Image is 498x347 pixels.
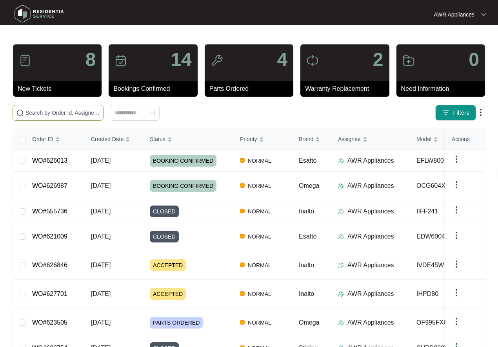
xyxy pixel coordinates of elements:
[299,290,314,297] span: Inalto
[150,259,186,271] span: ACCEPTED
[150,180,216,192] span: BOOKING CONFIRMED
[32,157,67,164] a: WO#626013
[410,200,489,222] td: IIFF241
[245,232,274,241] span: NORMAL
[91,233,111,240] span: [DATE]
[240,263,245,267] img: Vercel Logo
[306,54,319,67] img: icon
[410,222,489,251] td: EDW6004W
[347,318,394,327] p: AWR Appliances
[234,129,293,150] th: Priority
[347,261,394,270] p: AWR Appliances
[299,208,314,215] span: Inalto
[299,262,314,268] span: Inalto
[25,108,100,117] input: Search by Order Id, Assignee Name, Customer Name, Brand and Model
[347,156,394,165] p: AWR Appliances
[452,288,461,297] img: dropdown arrow
[452,180,461,189] img: dropdown arrow
[16,109,24,117] img: search-icon
[150,155,216,167] span: BOOKING CONFIRMED
[91,319,111,326] span: [DATE]
[299,157,316,164] span: Esatto
[32,182,67,189] a: WO#626987
[240,291,245,296] img: Vercel Logo
[452,231,461,240] img: dropdown arrow
[150,288,186,300] span: ACCEPTED
[410,308,489,337] td: OF995FXCOM
[240,158,245,163] img: Vercel Logo
[338,208,344,215] img: Assigner Icon
[150,231,179,242] span: CLOSED
[338,183,344,189] img: Assigner Icon
[338,262,344,268] img: Assigner Icon
[373,50,383,69] p: 2
[245,318,274,327] span: NORMAL
[434,11,474,18] p: AWR Appliances
[299,182,319,189] span: Omega
[171,50,191,69] p: 14
[115,54,127,67] img: icon
[240,183,245,188] img: Vercel Logo
[416,135,431,143] span: Model
[245,261,274,270] span: NORMAL
[453,109,469,117] span: Filters
[277,50,287,69] p: 4
[144,129,234,150] th: Status
[91,182,111,189] span: [DATE]
[299,319,319,326] span: Omega
[347,289,394,299] p: AWR Appliances
[240,209,245,213] img: Vercel Logo
[32,262,67,268] a: WO#626846
[410,129,489,150] th: Model
[410,172,489,200] td: OCG604XCOM
[150,135,165,143] span: Status
[150,317,203,329] span: PARTS ORDERED
[305,84,389,94] p: Warranty Replacement
[347,207,394,216] p: AWR Appliances
[91,262,111,268] span: [DATE]
[85,50,96,69] p: 8
[26,129,85,150] th: Order ID
[85,129,144,150] th: Created Date
[32,319,67,326] a: WO#623505
[332,129,410,150] th: Assignee
[113,84,197,94] p: Bookings Confirmed
[452,205,461,215] img: dropdown arrow
[32,233,67,240] a: WO#621009
[347,181,394,191] p: AWR Appliances
[299,135,313,143] span: Brand
[410,150,489,172] td: EFLW800
[91,135,124,143] span: Created Date
[452,154,461,164] img: dropdown arrow
[240,320,245,325] img: Vercel Logo
[476,108,485,117] img: dropdown arrow
[402,54,415,67] img: icon
[91,290,111,297] span: [DATE]
[401,84,485,94] p: Need Information
[240,234,245,239] img: Vercel Logo
[150,206,179,217] span: CLOSED
[338,319,344,326] img: Assigner Icon
[240,135,257,143] span: Priority
[19,54,31,67] img: icon
[209,84,293,94] p: Parts Ordered
[18,84,102,94] p: New Tickets
[347,232,394,241] p: AWR Appliances
[91,157,111,164] span: [DATE]
[410,251,489,280] td: IVDE45W (co)
[293,129,332,150] th: Brand
[410,280,489,308] td: IHPD80
[91,208,111,215] span: [DATE]
[452,259,461,269] img: dropdown arrow
[442,109,450,117] img: filter icon
[32,208,67,215] a: WO#555736
[245,207,274,216] span: NORMAL
[435,105,476,121] button: filter iconFilters
[338,233,344,240] img: Assigner Icon
[32,290,67,297] a: WO#627701
[245,289,274,299] span: NORMAL
[245,181,274,191] span: NORMAL
[32,135,53,143] span: Order ID
[482,13,486,17] img: dropdown arrow
[245,156,274,165] span: NORMAL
